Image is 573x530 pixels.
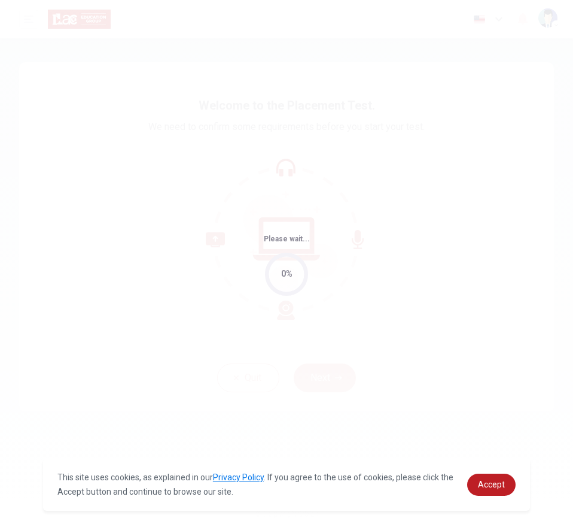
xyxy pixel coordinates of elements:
span: This site uses cookies, as explained in our . If you agree to the use of cookies, please click th... [57,473,453,496]
a: dismiss cookie message [467,474,516,496]
span: Please wait... [264,235,310,243]
a: Privacy Policy [213,473,264,482]
div: 0% [281,267,292,281]
span: Accept [478,480,505,489]
div: cookieconsent [43,458,530,511]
